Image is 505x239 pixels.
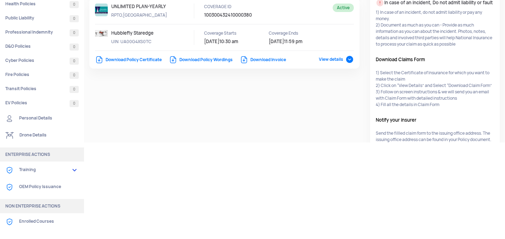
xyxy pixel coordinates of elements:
[5,217,14,226] img: ic_Coverages.svg
[204,12,278,18] p: 100300432410000380
[269,39,332,45] p: 14/10/2025 11:59 pm
[5,166,14,174] img: ic_Coverages.svg
[95,57,162,63] a: Download Policy Certificate
[5,131,14,140] img: ic_Drone%20details.svg
[70,29,79,36] span: 0
[95,4,108,16] img: ic_nationallogo.png
[5,183,14,191] img: ic_Coverages.svg
[95,30,108,37] img: Hubblefly%20Staredge.jpg
[70,166,79,174] img: expand_more.png
[204,30,268,36] p: Coverage Starts
[376,116,474,124] span: Notify your insurer
[219,39,238,45] span: 10:30 am
[240,57,286,63] a: Download Invoice
[5,114,14,123] img: ic_Personal%20details.svg
[376,9,494,47] p: 1) In case of an incident, do not admit liability or pay any money. 2) Document as much as you ca...
[204,39,268,45] p: 15/10/2024 10:30 am
[70,72,79,79] span: 0
[111,4,175,10] p: UNLIMITED PLAN-YEARLY
[70,43,79,51] span: 0
[169,57,233,63] a: Download Policy Wordings
[111,39,175,45] p: UA00G4XS0TC
[70,1,79,8] span: 0
[111,30,175,36] p: Hubblefly Staredge
[284,39,302,45] span: 11:59 pm
[376,56,474,64] span: Download Claims Form
[204,39,219,45] span: [DATE]
[376,70,494,108] p: 1) Select the Certificate of Insurance for which you want to make the claim 2) Click on “View Det...
[269,30,332,36] p: Coverage Ends
[269,39,284,45] span: [DATE]
[319,57,354,62] span: View details
[376,130,494,143] p: Send the fillled claim form to the issuing office address. The issuing office address can be foun...
[111,12,175,18] p: RPTO,TP
[70,58,79,65] span: 0
[70,100,79,107] span: 0
[333,4,354,12] span: Active
[70,15,79,22] span: 0
[70,86,79,93] span: 0
[204,4,268,10] p: COVERAGE ID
